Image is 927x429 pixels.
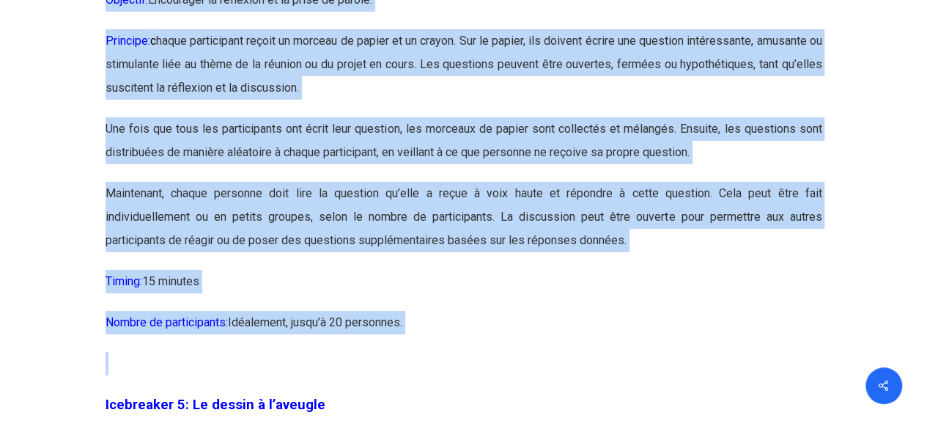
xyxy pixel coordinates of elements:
p: Maintenant, chaque personne doit lire la question qu’elle a reçue à voix haute et répondre à cett... [106,182,822,270]
p: Une fois que tous les participants ont écrit leur question, les morceaux de papier sont collectés... [106,117,822,182]
span: Timing: [106,274,142,288]
p: Idéalement, jusqu’à 20 personnes. [106,311,822,352]
span: Nombre de participants: [106,315,228,329]
span: c [150,34,156,48]
span: Principe: [106,34,156,48]
p: 15 minutes [106,270,822,311]
span: Icebreaker 5: Le dessin à l’aveugle [106,397,325,413]
p: haque participant reçoit un morceau de papier et un crayon. Sur le papier, ils doivent écrire une... [106,29,822,117]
